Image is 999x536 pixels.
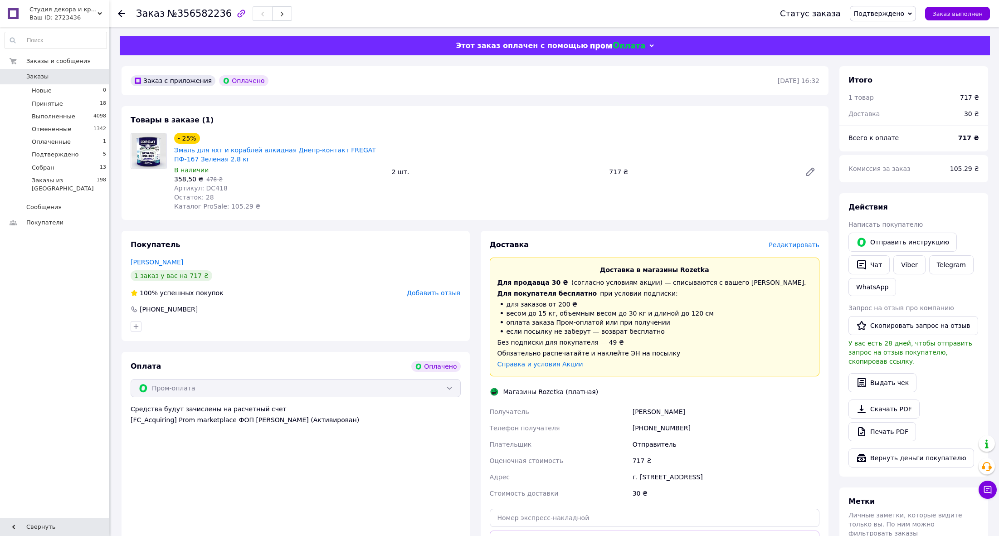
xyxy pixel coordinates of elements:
[958,134,979,141] b: 717 ₴
[848,316,978,335] button: Скопировать запрос на отзыв
[131,75,215,86] div: Заказ с приложения
[497,338,812,347] div: Без подписки для покупателя — 49 ₴
[100,100,106,108] span: 18
[590,42,645,50] img: evopay logo
[497,290,597,297] span: Для покупателя бесплатно
[131,415,461,424] div: [FC_Acquiring] Prom marketplace ФОП [PERSON_NAME] (Активирован)
[501,387,601,396] div: Магазины Rozetka (платная)
[407,289,460,297] span: Добавить отзыв
[959,104,984,124] div: 30 ₴
[32,100,63,108] span: Принятые
[848,340,972,365] span: У вас есть 28 дней, чтобы отправить запрос на отзыв покупателю, скопировав ссылку.
[32,87,52,95] span: Новые
[780,9,841,18] div: Статус заказа
[139,305,199,314] div: [PHONE_NUMBER]
[174,203,260,210] span: Каталог ProSale: 105.29 ₴
[411,361,460,372] div: Оплачено
[140,289,158,297] span: 100%
[848,76,872,84] span: Итого
[26,203,62,211] span: Сообщения
[32,176,97,193] span: Заказы из [GEOGRAPHIC_DATA]
[26,219,63,227] span: Покупатели
[979,481,997,499] button: Чат с покупателем
[5,32,107,49] input: Поиск
[388,166,606,178] div: 2 шт.
[497,327,812,336] li: если посылку не заберут — возврат бесплатно
[219,75,268,86] div: Оплачено
[490,408,529,415] span: Получатель
[631,485,821,502] div: 30 ₴
[206,176,223,183] span: 478 ₴
[32,125,71,133] span: Отмененные
[950,165,979,172] span: 105.29 ₴
[131,258,183,266] a: [PERSON_NAME]
[778,77,819,84] time: [DATE] 16:32
[490,424,560,432] span: Телефон получателя
[490,441,532,448] span: Плательщик
[605,166,798,178] div: 717 ₴
[174,133,200,144] div: - 25%
[848,278,896,296] a: WhatsApp
[854,10,904,17] span: Подтверждено
[490,490,559,497] span: Стоимость доставки
[801,163,819,181] a: Редактировать
[497,300,812,309] li: для заказов от 200 ₴
[893,255,925,274] a: Viber
[490,457,564,464] span: Оценочная стоимость
[174,185,228,192] span: Артикул: DC418
[848,221,923,228] span: Написать покупателю
[29,5,97,14] span: Студия декора и красок - "DECORATOR"
[131,404,461,424] div: Средства будут зачислены на расчетный счет
[631,453,821,469] div: 717 ₴
[932,10,983,17] span: Заказ выполнен
[848,304,954,312] span: Запрос на отзыв про компанию
[848,134,899,141] span: Всего к оплате
[848,373,916,392] button: Выдать чек
[456,41,588,50] span: Этот заказ оплачен с помощью
[497,361,583,368] a: Справка и условия Акции
[32,112,75,121] span: Выполненные
[848,165,911,172] span: Комиссия за заказ
[167,8,232,19] span: №356582236
[848,422,916,441] a: Печать PDF
[848,203,888,211] span: Действия
[32,164,54,172] span: Собран
[490,240,529,249] span: Доставка
[131,270,212,281] div: 1 заказ у вас на 717 ₴
[100,164,106,172] span: 13
[174,166,209,174] span: В наличии
[497,309,812,318] li: весом до 15 кг, объемным весом до 30 кг и длиной до 120 см
[32,138,71,146] span: Оплаченные
[848,255,890,274] button: Чат
[136,8,165,19] span: Заказ
[174,175,203,183] span: 358,50 ₴
[103,87,106,95] span: 0
[497,279,569,286] span: Для продавца 30 ₴
[118,9,125,18] div: Вернуться назад
[631,420,821,436] div: [PHONE_NUMBER]
[631,404,821,420] div: [PERSON_NAME]
[848,400,920,419] a: Скачать PDF
[848,94,874,101] span: 1 товар
[131,116,214,124] span: Товары в заказе (1)
[29,14,109,22] div: Ваш ID: 2723436
[929,255,974,274] a: Telegram
[497,289,812,298] div: при условии подписки:
[848,497,875,506] span: Метки
[93,125,106,133] span: 1342
[490,509,820,527] input: Номер экспресс-накладной
[769,241,819,249] span: Редактировать
[960,93,979,102] div: 717 ₴
[32,151,78,159] span: Подтверждено
[848,233,957,252] button: Отправить инструкцию
[174,146,376,163] a: Эмаль для яхт и кораблей алкидная Днепр-контакт FREGAT ПФ-167 Зеленая 2.8 кг
[490,473,510,481] span: Адрес
[26,57,91,65] span: Заказы и сообщения
[103,138,106,146] span: 1
[131,240,180,249] span: Покупатель
[848,110,880,117] span: Доставка
[93,112,106,121] span: 4098
[497,318,812,327] li: оплата заказа Пром-оплатой или при получении
[97,176,106,193] span: 198
[848,448,974,468] button: Вернуть деньги покупателю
